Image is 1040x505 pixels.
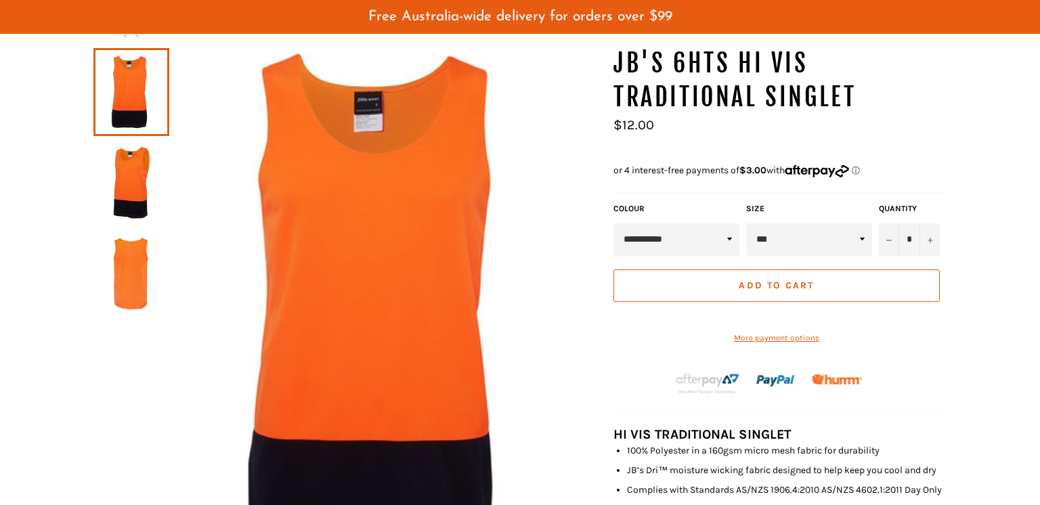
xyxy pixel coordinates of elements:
[613,426,791,442] strong: HI VIS TRADITIONAL SINGLET
[812,374,862,385] img: Humm_core_logo_RGB-01_300x60px_small_195d8312-4386-4de7-b182-0ef9b6303a37.png
[674,372,741,395] img: Afterpay-Logo-on-dark-bg_large.png
[627,464,947,477] li: JB’s Dri™ moisture wicking fabric designed to help keep you cool and dry
[100,146,162,220] img: Workin Gear - JB'S 6HTS Hi Vis Traditional Singlet
[627,444,947,457] li: 100% Polyester in a 160gsm micro mesh fabric for durability
[613,332,940,344] a: More payment options
[919,223,940,256] button: Increase item quantity by one
[879,203,940,215] label: Quantity
[613,203,739,215] label: COLOUR
[739,280,814,291] span: Add to Cart
[613,47,947,114] h1: JB'S 6HTS Hi Vis Traditional Singlet
[879,223,899,256] button: Reduce item quantity by one
[756,361,796,401] img: paypal.png
[368,9,672,24] span: Free Australia-wide delivery for orders over $99
[613,269,940,302] button: Add to Cart
[627,483,947,496] li: Complies with Standards AS/NZS 1906.4:2010 AS/NZS 4602.1:2011 Day Only
[746,203,872,215] label: Size
[613,117,654,133] span: $12.00
[100,236,162,311] img: Workin Gear - JB'S 6HTS Hi Vis Traditional Singlet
